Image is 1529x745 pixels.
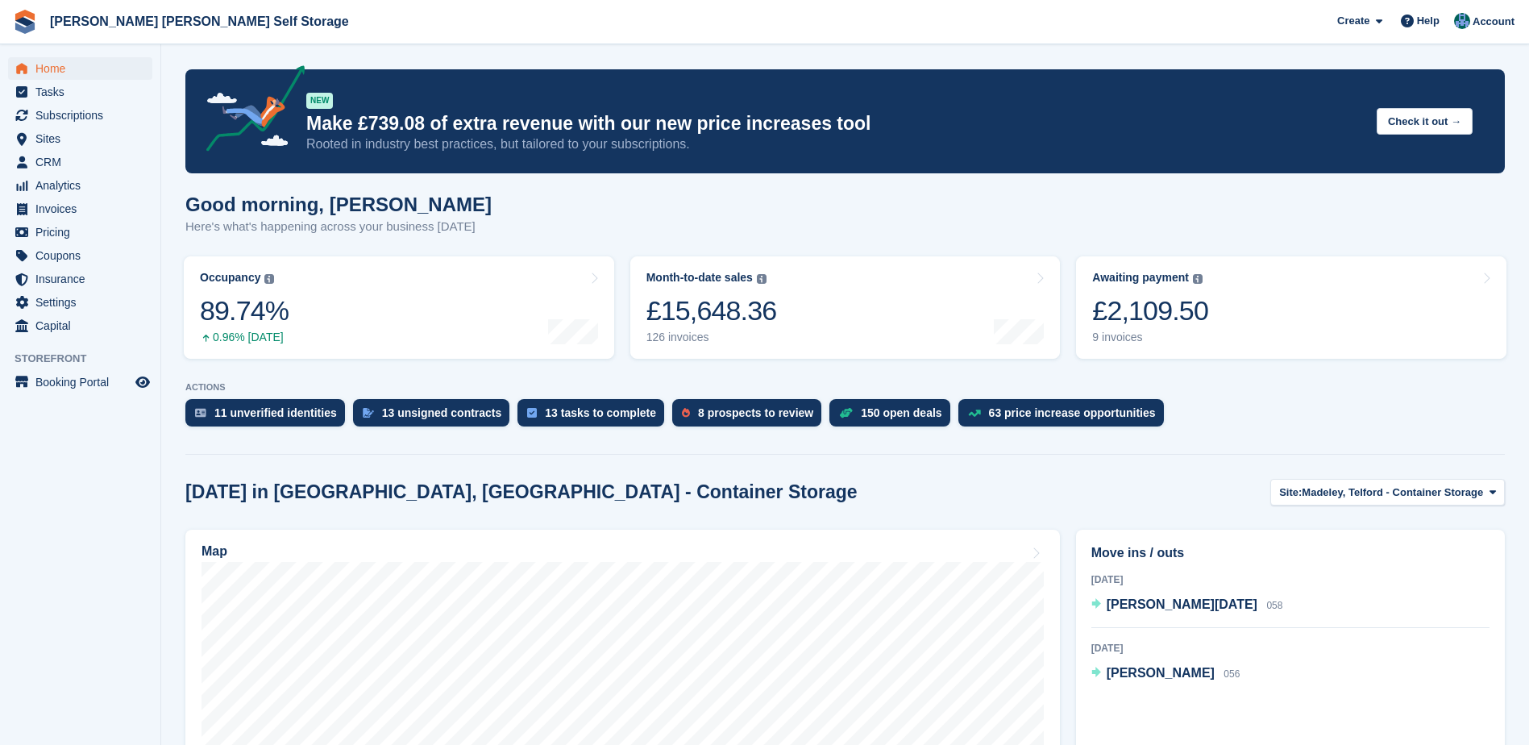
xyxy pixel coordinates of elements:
a: menu [8,151,152,173]
button: Check it out → [1377,108,1473,135]
a: menu [8,268,152,290]
span: 058 [1266,600,1282,611]
a: menu [8,104,152,127]
a: 8 prospects to review [672,399,829,435]
a: menu [8,314,152,337]
span: Analytics [35,174,132,197]
span: Tasks [35,81,132,103]
a: menu [8,371,152,393]
a: menu [8,81,152,103]
a: menu [8,198,152,220]
a: 63 price increase opportunities [958,399,1172,435]
img: prospect-51fa495bee0391a8d652442698ab0144808aea92771e9ea1ae160a38d050c398.svg [682,408,690,418]
div: Month-to-date sales [646,271,753,285]
div: NEW [306,93,333,109]
span: CRM [35,151,132,173]
span: Subscriptions [35,104,132,127]
span: Booking Portal [35,371,132,393]
span: Madeley, Telford - Container Storage [1302,485,1483,501]
div: £2,109.50 [1092,294,1208,327]
span: Home [35,57,132,80]
img: deal-1b604bf984904fb50ccaf53a9ad4b4a5d6e5aea283cecdc64d6e3604feb123c2.svg [839,407,853,418]
img: icon-info-grey-7440780725fd019a000dd9b08b2336e03edf1995a4989e88bcd33f0948082b44.svg [1193,274,1203,284]
img: task-75834270c22a3079a89374b754ae025e5fb1db73e45f91037f5363f120a921f8.svg [527,408,537,418]
div: [DATE] [1091,641,1490,656]
img: contract_signature_icon-13c848040528278c33f63329250d36e43548de30e8caae1d1a13099fd9432cc5.svg [363,408,374,418]
span: Capital [35,314,132,337]
p: Here's what's happening across your business [DATE] [185,218,492,236]
div: 11 unverified identities [214,406,337,419]
span: Help [1417,13,1440,29]
p: Rooted in industry best practices, but tailored to your subscriptions. [306,135,1364,153]
a: Awaiting payment £2,109.50 9 invoices [1076,256,1506,359]
p: Make £739.08 of extra revenue with our new price increases tool [306,112,1364,135]
h2: [DATE] in [GEOGRAPHIC_DATA], [GEOGRAPHIC_DATA] - Container Storage [185,481,858,503]
div: 0.96% [DATE] [200,331,289,344]
span: Insurance [35,268,132,290]
p: ACTIONS [185,382,1505,393]
div: 9 invoices [1092,331,1208,344]
a: 150 open deals [829,399,958,435]
a: menu [8,221,152,243]
div: Occupancy [200,271,260,285]
span: Site: [1279,485,1302,501]
a: menu [8,57,152,80]
span: [PERSON_NAME][DATE] [1107,597,1257,611]
a: menu [8,174,152,197]
img: price-adjustments-announcement-icon-8257ccfd72463d97f412b2fc003d46551f7dbcb40ab6d574587a9cd5c0d94... [193,65,305,157]
span: Create [1337,13,1369,29]
a: Month-to-date sales £15,648.36 126 invoices [630,256,1061,359]
img: price_increase_opportunities-93ffe204e8149a01c8c9dc8f82e8f89637d9d84a8eef4429ea346261dce0b2c0.svg [968,410,981,417]
h2: Move ins / outs [1091,543,1490,563]
span: [PERSON_NAME] [1107,666,1215,680]
img: icon-info-grey-7440780725fd019a000dd9b08b2336e03edf1995a4989e88bcd33f0948082b44.svg [757,274,767,284]
a: [PERSON_NAME] [PERSON_NAME] Self Storage [44,8,355,35]
div: 150 open deals [861,406,941,419]
a: Preview store [133,372,152,392]
div: 8 prospects to review [698,406,813,419]
span: Settings [35,291,132,314]
button: Site: Madeley, Telford - Container Storage [1270,479,1505,506]
h2: Map [202,544,227,559]
a: Occupancy 89.74% 0.96% [DATE] [184,256,614,359]
div: Awaiting payment [1092,271,1189,285]
div: [DATE] [1091,572,1490,587]
div: 13 tasks to complete [545,406,656,419]
img: icon-info-grey-7440780725fd019a000dd9b08b2336e03edf1995a4989e88bcd33f0948082b44.svg [264,274,274,284]
div: 63 price increase opportunities [989,406,1156,419]
a: 13 tasks to complete [517,399,672,435]
a: [PERSON_NAME] 056 [1091,664,1240,685]
span: Coupons [35,244,132,267]
div: 13 unsigned contracts [382,406,502,419]
img: verify_identity-adf6edd0f0f0b5bbfe63781bf79b02c33cf7c696d77639b501bdc392416b5a36.svg [195,408,206,418]
span: Account [1473,14,1514,30]
a: [PERSON_NAME][DATE] 058 [1091,595,1283,616]
h1: Good morning, [PERSON_NAME] [185,194,492,215]
a: menu [8,127,152,150]
span: Invoices [35,198,132,220]
div: £15,648.36 [646,294,777,327]
a: menu [8,244,152,267]
a: 13 unsigned contracts [353,399,518,435]
div: 126 invoices [646,331,777,344]
div: 89.74% [200,294,289,327]
span: Storefront [15,351,160,367]
a: 11 unverified identities [185,399,353,435]
span: Sites [35,127,132,150]
img: stora-icon-8386f47178a22dfd0bd8f6a31ec36ba5ce8667c1dd55bd0f319d3a0aa187defe.svg [13,10,37,34]
span: 056 [1224,668,1240,680]
img: Jake Timmins [1454,13,1470,29]
a: menu [8,291,152,314]
span: Pricing [35,221,132,243]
